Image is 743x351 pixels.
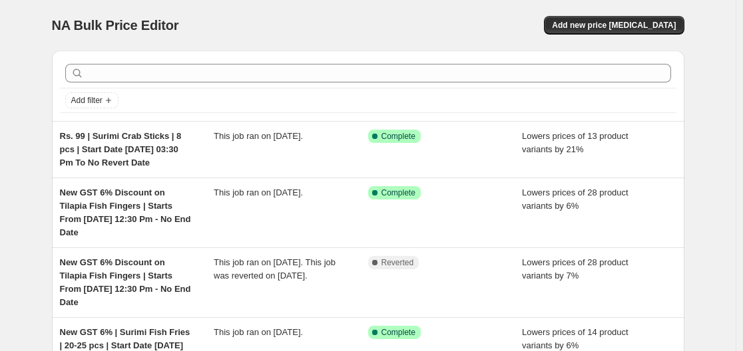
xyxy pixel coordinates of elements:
[544,16,684,35] button: Add new price [MEDICAL_DATA]
[71,95,103,106] span: Add filter
[522,257,628,281] span: Lowers prices of 28 product variants by 7%
[60,131,182,168] span: Rs. 99 | Surimi Crab Sticks | 8 pcs | Start Date [DATE] 03:30 Pm To No Revert Date
[522,131,628,154] span: Lowers prices of 13 product variants by 21%
[214,257,336,281] span: This job ran on [DATE]. This job was reverted on [DATE].
[214,327,303,337] span: This job ran on [DATE].
[214,131,303,141] span: This job ran on [DATE].
[381,131,415,142] span: Complete
[60,257,191,307] span: New GST 6% Discount on Tilapia Fish Fingers | Starts From [DATE] 12:30 Pm - No End Date
[52,18,179,33] span: NA Bulk Price Editor
[381,187,415,198] span: Complete
[65,92,119,108] button: Add filter
[381,257,414,268] span: Reverted
[381,327,415,338] span: Complete
[60,187,191,237] span: New GST 6% Discount on Tilapia Fish Fingers | Starts From [DATE] 12:30 Pm - No End Date
[522,187,628,211] span: Lowers prices of 28 product variants by 6%
[552,20,676,31] span: Add new price [MEDICAL_DATA]
[522,327,628,350] span: Lowers prices of 14 product variants by 6%
[214,187,303,197] span: This job ran on [DATE].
